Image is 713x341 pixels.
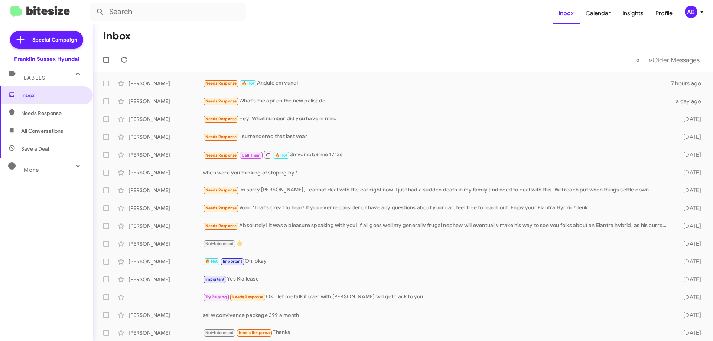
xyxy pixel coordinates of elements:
[203,275,671,283] div: Yes Kia lease
[671,98,707,105] div: a day ago
[671,187,707,194] div: [DATE]
[205,188,237,193] span: Needs Response
[205,277,225,282] span: Important
[205,153,237,158] span: Needs Response
[205,117,237,121] span: Needs Response
[203,328,671,337] div: Thanks
[21,92,84,99] span: Inbox
[128,311,203,319] div: [PERSON_NAME]
[678,6,705,18] button: AB
[21,145,49,153] span: Save a Deal
[128,276,203,283] div: [PERSON_NAME]
[203,204,671,212] div: Vond 'That's great to hear! If you ever reconsider or have any questions about your car, feel fre...
[644,52,704,68] button: Next
[205,241,234,246] span: Not-Interested
[128,204,203,212] div: [PERSON_NAME]
[223,259,242,264] span: Important
[631,52,644,68] button: Previous
[203,79,668,88] div: Andulo em vundi
[32,36,77,43] span: Special Campaign
[203,132,671,141] div: I surrendered that last year
[636,55,640,65] span: «
[671,329,707,337] div: [DATE]
[203,257,671,266] div: Oh, okay
[205,206,237,210] span: Needs Response
[668,80,707,87] div: 17 hours ago
[649,3,678,24] a: Profile
[616,3,649,24] a: Insights
[21,127,63,135] span: All Conversations
[671,115,707,123] div: [DATE]
[671,151,707,158] div: [DATE]
[632,52,704,68] nav: Page navigation example
[128,187,203,194] div: [PERSON_NAME]
[671,240,707,247] div: [DATE]
[242,153,261,158] span: Call Them
[128,169,203,176] div: [PERSON_NAME]
[203,222,671,230] div: Absolutely! It was a pleasure speaking with you! If all goes well my generally frugal nephew will...
[203,150,671,159] div: 3mvdmbb8rm647136
[24,167,39,173] span: More
[671,222,707,230] div: [DATE]
[648,55,652,65] span: »
[205,134,237,139] span: Needs Response
[128,240,203,247] div: [PERSON_NAME]
[671,294,707,301] div: [DATE]
[128,98,203,105] div: [PERSON_NAME]
[580,3,616,24] a: Calendar
[671,169,707,176] div: [DATE]
[685,6,697,18] div: AB
[652,56,700,64] span: Older Messages
[671,276,707,283] div: [DATE]
[24,75,45,81] span: Labels
[128,258,203,265] div: [PERSON_NAME]
[90,3,246,21] input: Search
[203,293,671,301] div: Ok...let me talk it over with [PERSON_NAME] will get back to you.
[205,81,237,86] span: Needs Response
[203,169,671,176] div: when were you thinking of stoping by?
[128,151,203,158] div: [PERSON_NAME]
[14,55,79,63] div: Franklin Sussex Hyundai
[232,295,263,299] span: Needs Response
[10,31,83,49] a: Special Campaign
[203,97,671,105] div: What's the apr on the new palisade
[203,311,671,319] div: sel w convivence package 399 a month
[203,186,671,194] div: Im sorry [PERSON_NAME], I cannot deal with the car right now. I just had a sudden death in my fam...
[128,133,203,141] div: [PERSON_NAME]
[275,153,287,158] span: 🔥 Hot
[21,109,84,117] span: Needs Response
[671,258,707,265] div: [DATE]
[128,222,203,230] div: [PERSON_NAME]
[205,259,218,264] span: 🔥 Hot
[205,295,227,299] span: Try Pausing
[203,239,671,248] div: 👍
[671,133,707,141] div: [DATE]
[205,330,234,335] span: Not-Interested
[103,30,131,42] h1: Inbox
[671,204,707,212] div: [DATE]
[203,115,671,123] div: Hey! What number did you have in mind
[128,80,203,87] div: [PERSON_NAME]
[205,99,237,104] span: Needs Response
[128,115,203,123] div: [PERSON_NAME]
[205,223,237,228] span: Needs Response
[242,81,254,86] span: 🔥 Hot
[239,330,270,335] span: Needs Response
[128,329,203,337] div: [PERSON_NAME]
[553,3,580,24] a: Inbox
[671,311,707,319] div: [DATE]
